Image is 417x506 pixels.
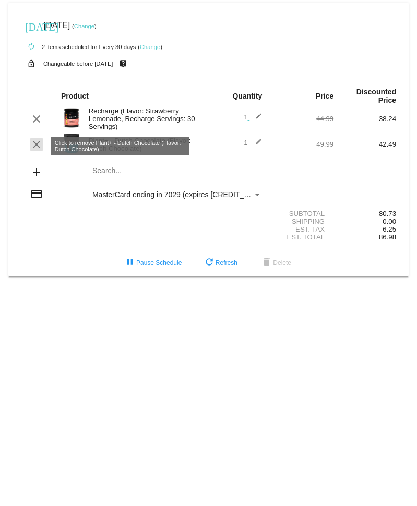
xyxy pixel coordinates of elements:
button: Pause Schedule [115,254,190,272]
mat-icon: add [30,166,43,178]
div: Est. Total [271,233,333,241]
a: Change [74,23,94,29]
span: Delete [260,259,291,267]
div: Plant+ - Dutch Chocolate (Flavor: Dutch Chocolate) [84,137,209,152]
span: Pause Schedule [124,259,182,267]
button: Refresh [195,254,246,272]
div: 49.99 [271,140,333,148]
small: ( ) [138,44,162,50]
span: MasterCard ending in 7029 (expires [CREDIT_CARD_DATA]) [92,190,292,199]
small: 2 items scheduled for Every 30 days [21,44,136,50]
div: Shipping [271,218,333,225]
span: 6.25 [383,225,396,233]
span: 86.98 [379,233,396,241]
a: Change [140,44,160,50]
small: Changeable before [DATE] [43,61,113,67]
mat-icon: clear [30,138,43,151]
mat-icon: edit [249,138,262,151]
strong: Product [61,92,89,100]
mat-icon: delete [260,257,273,269]
div: 80.73 [333,210,396,218]
mat-icon: refresh [203,257,216,269]
mat-icon: pause [124,257,136,269]
small: ( ) [72,23,97,29]
mat-icon: credit_card [30,188,43,200]
mat-icon: [DATE] [25,20,38,32]
img: Image-1-Carousel-Recharge30S-Strw-Lemonade-Transp.png [61,107,82,128]
mat-icon: edit [249,113,262,125]
div: 38.24 [333,115,396,123]
mat-icon: autorenew [25,41,38,53]
mat-icon: live_help [117,57,129,70]
strong: Price [316,92,333,100]
mat-select: Payment Method [92,190,262,199]
button: Delete [252,254,300,272]
strong: Discounted Price [356,88,396,104]
div: Est. Tax [271,225,333,233]
span: 1 [244,139,262,147]
div: Recharge (Flavor: Strawberry Lemonade, Recharge Servings: 30 Servings) [84,107,209,130]
span: 1 [244,113,262,121]
div: 44.99 [271,115,333,123]
mat-icon: clear [30,113,43,125]
input: Search... [92,167,262,175]
span: Refresh [203,259,237,267]
strong: Quantity [232,92,262,100]
span: 0.00 [383,218,396,225]
div: Subtotal [271,210,333,218]
div: 42.49 [333,140,396,148]
img: Image-1-Carousel-Plant-Chocolate-no-badge-Transp.png [61,133,82,154]
mat-icon: lock_open [25,57,38,70]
